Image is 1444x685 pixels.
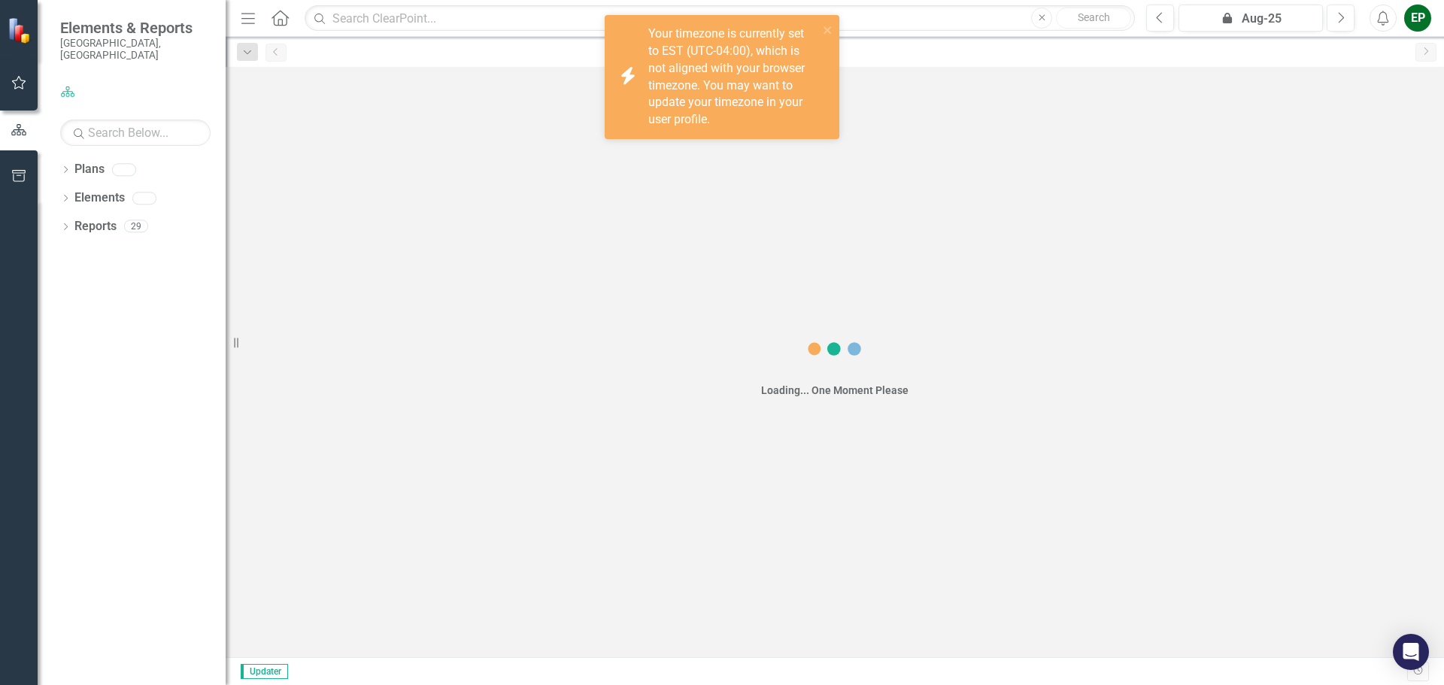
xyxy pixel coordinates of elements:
a: Elements [74,189,125,207]
input: Search ClearPoint... [305,5,1135,32]
img: ClearPoint Strategy [7,17,34,44]
div: Open Intercom Messenger [1393,634,1429,670]
div: Aug-25 [1184,10,1318,28]
div: Loading... One Moment Please [761,383,909,398]
a: Plans [74,161,105,178]
input: Search Below... [60,120,211,146]
button: Aug-25 [1179,5,1323,32]
button: close [823,21,833,38]
span: Search [1078,11,1110,23]
div: Your timezone is currently set to EST (UTC-04:00), which is not aligned with your browser timezon... [648,26,818,129]
small: [GEOGRAPHIC_DATA], [GEOGRAPHIC_DATA] [60,37,211,62]
button: Search [1056,8,1131,29]
a: Reports [74,218,117,235]
span: Elements & Reports [60,19,211,37]
div: 29 [124,220,148,233]
span: Updater [241,664,288,679]
button: EP [1404,5,1431,32]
